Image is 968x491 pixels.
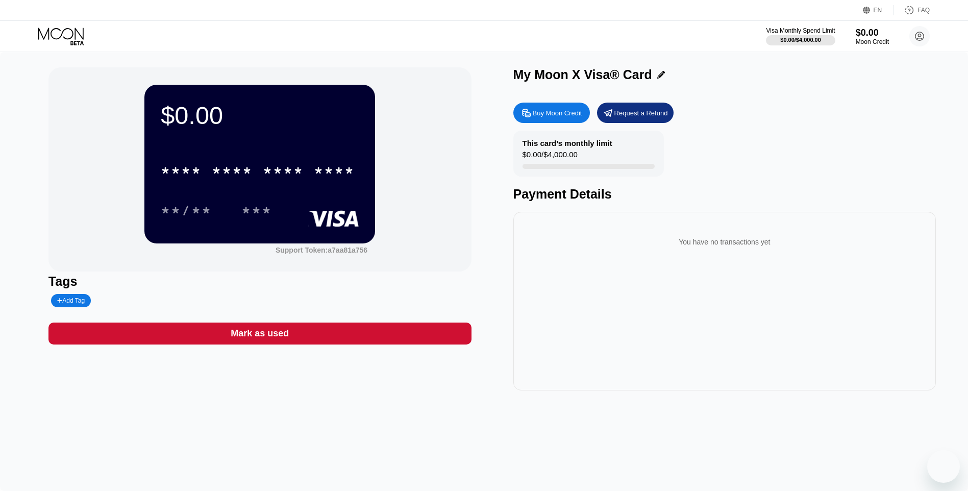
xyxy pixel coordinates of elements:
[276,246,367,254] div: Support Token: a7aa81a756
[856,38,889,45] div: Moon Credit
[917,7,930,14] div: FAQ
[523,139,612,148] div: This card’s monthly limit
[51,294,91,307] div: Add Tag
[766,27,835,45] div: Visa Monthly Spend Limit$0.00/$4,000.00
[513,187,936,202] div: Payment Details
[48,274,471,289] div: Tags
[161,101,359,130] div: $0.00
[614,109,668,117] div: Request a Refund
[513,67,652,82] div: My Moon X Visa® Card
[856,28,889,45] div: $0.00Moon Credit
[523,150,578,164] div: $0.00 / $4,000.00
[780,37,821,43] div: $0.00 / $4,000.00
[522,228,928,256] div: You have no transactions yet
[894,5,930,15] div: FAQ
[533,109,582,117] div: Buy Moon Credit
[856,28,889,38] div: $0.00
[927,450,960,483] iframe: Button to launch messaging window
[48,323,471,345] div: Mark as used
[57,297,85,304] div: Add Tag
[766,27,835,34] div: Visa Monthly Spend Limit
[513,103,590,123] div: Buy Moon Credit
[276,246,367,254] div: Support Token:a7aa81a756
[231,328,289,339] div: Mark as used
[874,7,882,14] div: EN
[597,103,674,123] div: Request a Refund
[863,5,894,15] div: EN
